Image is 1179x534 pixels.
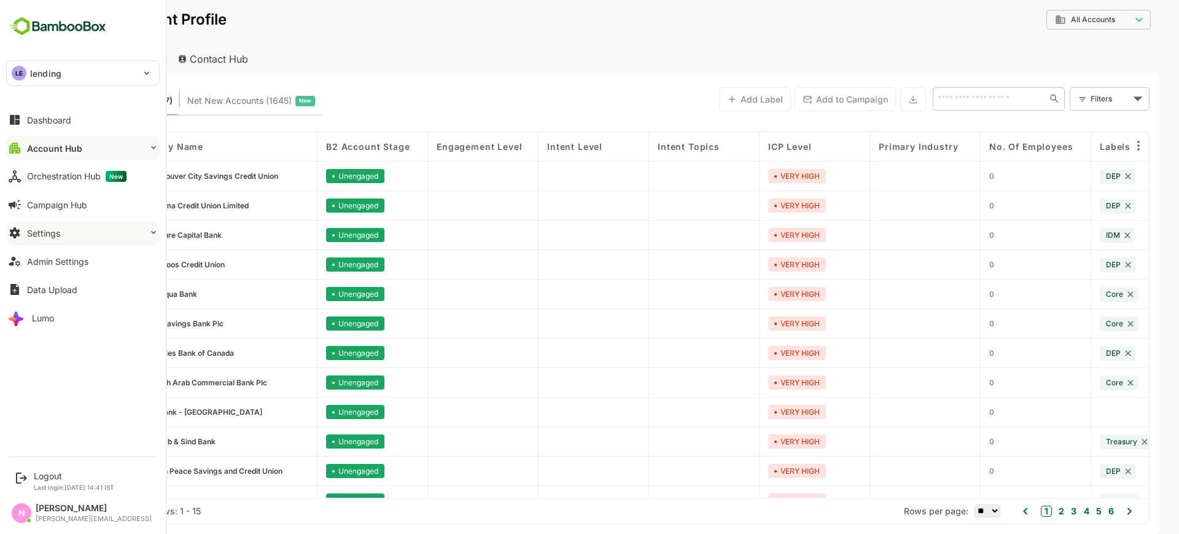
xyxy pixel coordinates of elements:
[27,143,82,154] div: Account Hub
[1038,505,1046,518] button: 4
[504,141,559,152] span: Intent Level
[1063,289,1080,299] span: Core
[105,201,206,210] span: Parama Credit Union Limited
[725,434,783,449] div: VERY HIGH
[946,378,951,387] span: 0
[105,378,224,387] span: British Arab Commercial Bank Plc
[7,61,159,85] div: LElending
[1063,319,1080,328] span: Core
[725,316,783,331] div: VERY HIGH
[946,407,951,417] span: 0
[37,93,130,109] span: Known accounts you’ve identified to target - imported from CRM, Offline upload, or promoted from ...
[725,493,783,508] div: VERY HIGH
[946,289,951,299] span: 0
[725,228,783,242] div: VERY HIGH
[6,305,160,330] button: Lumo
[36,515,152,523] div: [PERSON_NAME][EMAIL_ADDRESS]
[283,405,341,419] div: Unengaged
[725,464,783,478] div: VERY HIGH
[394,141,479,152] span: Engagement Level
[6,192,160,217] button: Campaign Hub
[1057,169,1092,184] div: DEP
[1050,505,1059,518] button: 5
[283,434,341,449] div: Unengaged
[106,171,126,182] span: New
[1057,464,1092,479] div: DEP
[1063,378,1080,387] span: Core
[1063,496,1080,505] span: Core
[12,503,31,523] div: N
[283,257,341,272] div: Unengaged
[20,45,120,73] div: Account Hub
[1012,14,1088,25] div: All Accounts
[20,12,184,27] p: Unified Account Profile
[1063,171,1078,181] span: DEP
[32,313,54,323] div: Lumo
[1063,260,1078,269] span: DEP
[105,289,154,299] span: Umpqua Bank
[34,471,114,481] div: Logout
[105,319,181,328] span: OneSavings Bank Plc
[283,141,367,152] span: B2 Account Stage
[946,319,951,328] span: 0
[27,256,88,267] div: Admin Settings
[283,169,341,183] div: Unengaged
[946,496,951,505] span: 0
[1057,228,1092,243] div: IDM
[946,201,951,210] span: 0
[1057,287,1095,302] div: Core
[6,108,160,132] button: Dashboard
[725,141,769,152] span: ICP Level
[946,171,951,181] span: 0
[946,466,951,476] span: 0
[857,87,883,111] button: Export the selected data as CSV
[946,141,1030,152] span: No. of Employees
[105,466,239,476] span: North Peace Savings and Credit Union
[283,316,341,331] div: Unengaged
[1063,230,1077,240] span: IDM
[1057,198,1092,213] div: DEP
[725,169,783,183] div: VERY HIGH
[105,171,235,181] span: Vancouver City Savings Credit Union
[256,93,268,109] span: New
[12,66,26,80] div: LE
[1057,346,1092,361] div: DEP
[283,228,341,242] div: Unengaged
[105,260,182,269] span: Osoyoos Credit Union
[615,141,677,152] span: Intent Topics
[283,375,341,390] div: Unengaged
[725,405,783,419] div: VERY HIGH
[836,141,915,152] span: Primary Industry
[1003,8,1108,32] div: All Accounts
[946,260,951,269] span: 0
[1046,86,1107,112] div: Filters
[946,230,951,240] span: 0
[125,45,216,73] div: Contact Hub
[1057,493,1095,508] div: Core
[27,228,60,238] div: Settings
[27,285,77,295] div: Data Upload
[283,287,341,301] div: Unengaged
[6,221,160,245] button: Settings
[725,287,783,301] div: VERY HIGH
[105,407,219,417] span: Citibank - UK
[1063,437,1094,446] span: Treasury
[87,141,160,152] span: Company name
[1057,257,1092,272] div: DEP
[1025,505,1033,518] button: 3
[36,503,152,514] div: [PERSON_NAME]
[1063,348,1078,358] span: DEP
[6,136,160,160] button: Account Hub
[6,15,110,38] img: BambooboxFullLogoMark.5f36c76dfaba33ec1ec1367b70bb1252.svg
[283,493,341,508] div: Unengaged
[946,437,951,446] span: 0
[6,249,160,273] button: Admin Settings
[676,87,748,111] button: Add Label
[34,484,114,491] p: Last login: [DATE] 14:41 IST
[1057,141,1088,152] span: Labels
[6,277,160,302] button: Data Upload
[6,164,160,189] button: Orchestration HubNew
[283,346,341,360] div: Unengaged
[725,375,783,390] div: VERY HIGH
[27,200,87,210] div: Campaign Hub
